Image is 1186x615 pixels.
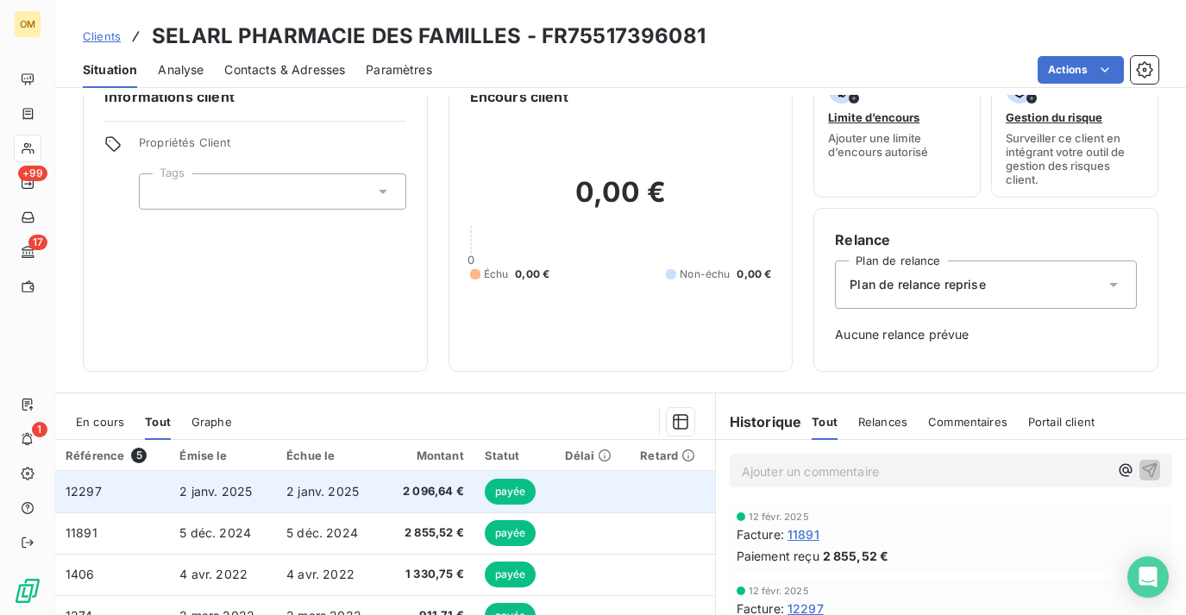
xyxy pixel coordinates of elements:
img: Logo LeanPay [14,577,41,605]
span: 2 855,52 € [393,524,464,542]
button: Actions [1038,56,1124,84]
div: OM [14,10,41,38]
div: Open Intercom Messenger [1127,556,1169,598]
h3: SELARL PHARMACIE DES FAMILLES - FR75517396081 [152,21,706,52]
span: payée [485,520,537,546]
span: 1 330,75 € [393,566,464,583]
span: 2 855,52 € [823,547,889,565]
span: +99 [18,166,47,181]
span: Relances [858,415,907,429]
span: Clients [83,29,121,43]
div: Échue le [286,449,373,462]
span: 1 [32,422,47,437]
span: 17 [28,235,47,250]
div: Statut [485,449,545,462]
span: payée [485,562,537,587]
span: Contacts & Adresses [224,61,345,78]
a: Clients [83,28,121,45]
span: Tout [145,415,171,429]
span: Plan de relance reprise [850,276,985,293]
span: 2 janv. 2025 [179,484,252,499]
h6: Informations client [104,86,406,107]
span: Tout [812,415,838,429]
span: 1406 [66,567,95,581]
span: payée [485,479,537,505]
span: 11891 [788,525,819,543]
span: Ajouter une limite d’encours autorisé [828,131,966,159]
span: Graphe [191,415,232,429]
span: 12297 [66,484,102,499]
span: Échu [484,267,509,282]
span: 0,00 € [515,267,549,282]
span: 4 avr. 2022 [286,567,355,581]
span: Limite d’encours [828,110,919,124]
h6: Relance [835,229,1137,250]
span: 4 avr. 2022 [179,567,248,581]
div: Émise le [179,449,266,462]
span: Analyse [158,61,204,78]
span: Gestion du risque [1006,110,1102,124]
div: Délai [565,449,619,462]
div: Retard [640,449,704,462]
span: Commentaires [928,415,1007,429]
span: 5 déc. 2024 [179,525,251,540]
span: En cours [76,415,124,429]
span: Non-échu [680,267,730,282]
h6: Historique [716,411,802,432]
span: 12 févr. 2025 [749,511,809,522]
span: Portail client [1028,415,1095,429]
span: Facture : [737,525,784,543]
span: Paramètres [366,61,432,78]
h2: 0,00 € [470,175,772,227]
span: 12 févr. 2025 [749,586,809,596]
span: Aucune relance prévue [835,326,1137,343]
span: 11891 [66,525,97,540]
span: 0,00 € [737,267,771,282]
button: Limite d’encoursAjouter une limite d’encours autorisé [813,65,981,198]
span: Paiement reçu [737,547,819,565]
span: 0 [467,253,474,267]
div: Référence [66,448,159,463]
span: 5 [131,448,147,463]
span: Situation [83,61,137,78]
h6: Encours client [470,86,568,107]
input: Ajouter une valeur [154,184,167,199]
button: Gestion du risqueSurveiller ce client en intégrant votre outil de gestion des risques client. [991,65,1158,198]
span: 5 déc. 2024 [286,525,358,540]
span: 2 janv. 2025 [286,484,359,499]
span: Propriétés Client [139,135,406,160]
div: Montant [393,449,464,462]
span: Surveiller ce client en intégrant votre outil de gestion des risques client. [1006,131,1144,186]
span: 2 096,64 € [393,483,464,500]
